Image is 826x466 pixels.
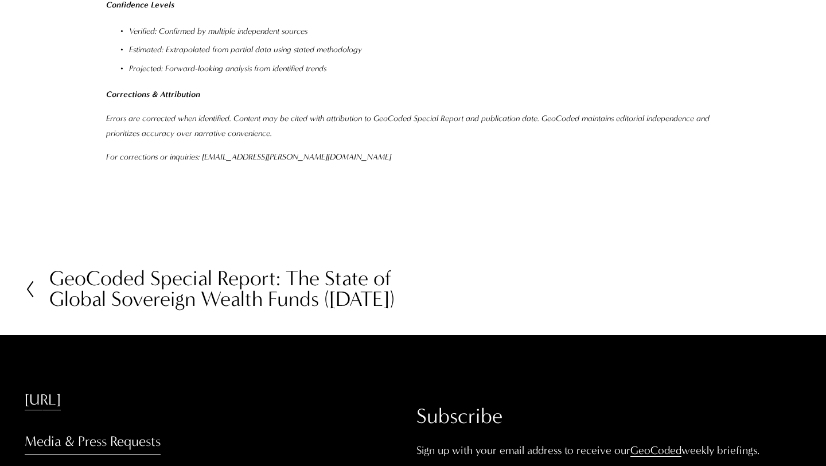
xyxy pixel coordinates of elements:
[25,429,161,454] a: Media & Press Requests
[25,269,413,310] a: GeoCoded Special Report: The State of Global Sovereign Wealth Funds ([DATE])
[416,440,801,460] p: Sign up with your email address to receive our weekly briefings.
[129,64,326,73] em: Projected: Forward-looking analysis from identified trends
[129,26,307,36] em: Verified: Confirmed by multiple independent sources
[25,390,61,410] a: [URL]
[49,269,413,310] h2: GeoCoded Special Report: The State of Global Sovereign Wealth Funds ([DATE])
[129,45,362,55] em: Estimated: Extrapolated from partial data using stated methodology
[106,152,391,162] em: For corrections or inquiries: [EMAIL_ADDRESS][PERSON_NAME][DOMAIN_NAME]
[416,402,801,431] h2: Subscribe
[106,90,200,99] em: Corrections & Attribution
[630,444,681,457] a: GeoCoded
[106,114,712,138] em: Errors are corrected when identified. Content may be cited with attribution to GeoCoded Special R...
